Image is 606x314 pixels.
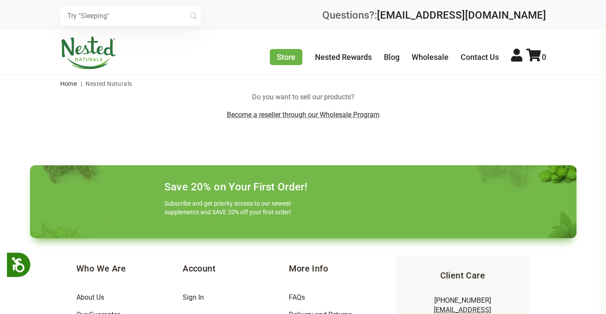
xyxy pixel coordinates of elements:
a: [PHONE_NUMBER] [434,296,491,304]
nav: breadcrumbs [60,75,546,92]
span: 0 [542,52,546,62]
input: Try "Sleeping" [60,7,201,26]
span: | [79,80,84,87]
h4: Save 20% on Your First Order! [164,181,308,193]
a: Blog [384,52,400,62]
a: Wholesale [412,52,449,62]
h5: Client Care [409,269,516,281]
a: Sign In [183,293,204,301]
h5: Who We Are [76,262,183,275]
p: Subscribe and get priority access to our newest supplements and SAVE 20% off your first order! [164,199,295,216]
a: FAQs [289,293,305,301]
a: Contact Us [461,52,499,62]
h5: More Info [289,262,395,275]
div: Questions?: [322,10,546,20]
a: Home [60,80,77,87]
a: About Us [76,293,104,301]
a: Store [270,49,302,65]
h5: Account [183,262,289,275]
a: [EMAIL_ADDRESS][DOMAIN_NAME] [377,9,546,21]
a: Become a reseller through our Wholesale Program [227,111,380,119]
a: 0 [526,52,546,62]
img: Nested Naturals [60,36,117,69]
span: Nested Naturals [85,80,132,87]
a: Nested Rewards [315,52,372,62]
